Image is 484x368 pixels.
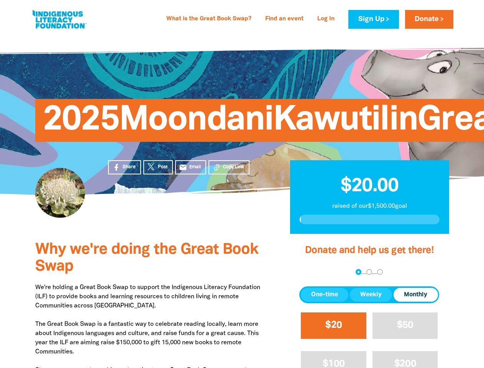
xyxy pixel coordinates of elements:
[405,10,453,29] a: Donate
[311,290,338,299] span: One-time
[158,164,167,171] span: Post
[404,290,427,299] span: Monthly
[162,13,256,25] a: What is the Great Book Swap?
[341,177,399,195] span: $20.00
[366,269,372,275] button: Navigate to step 2 of 3 to enter your details
[301,312,366,339] button: $20
[394,288,438,302] button: Monthly
[300,202,440,211] p: raised of our $1,500.00 goal
[360,290,382,299] span: Weekly
[179,163,187,171] i: email
[143,160,173,174] a: Post
[35,243,258,274] span: Why we're doing the Great Book Swap
[325,321,342,330] span: $20
[313,13,339,25] a: Log In
[348,10,399,29] a: Sign Up
[189,164,201,171] span: Email
[397,321,413,330] span: $50
[261,13,308,25] a: Find an event
[223,164,244,171] span: Copy Link
[305,246,434,255] span: Donate and help us get there!
[356,269,361,275] button: Navigate to step 1 of 3 to enter your donation amount
[299,286,439,303] div: Donation frequency
[377,269,383,275] button: Navigate to step 3 of 3 to enter your payment details
[108,160,141,174] a: Share
[301,288,348,302] button: One-time
[372,312,438,339] button: $50
[123,164,136,171] span: Share
[350,288,392,302] button: Weekly
[175,160,207,174] a: emailEmail
[208,160,249,174] button: Copy Link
